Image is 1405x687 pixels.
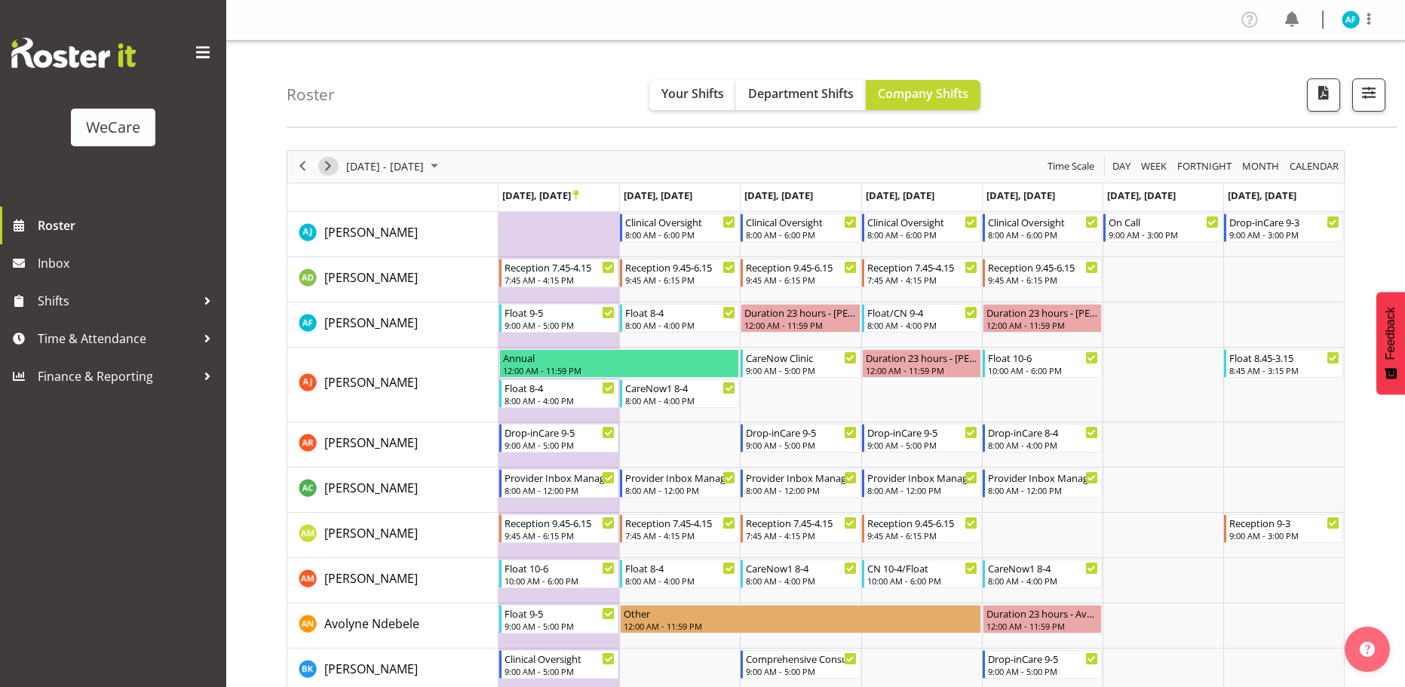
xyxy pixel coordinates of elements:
[625,394,735,406] div: 8:00 AM - 4:00 PM
[983,259,1102,287] div: Aleea Devenport"s event - Reception 9.45-6.15 Begin From Friday, September 26, 2025 at 9:45:00 AM...
[324,374,418,391] span: [PERSON_NAME]
[620,304,739,333] div: Alex Ferguson"s event - Float 8-4 Begin From Tuesday, September 23, 2025 at 8:00:00 AM GMT+12:00 ...
[867,560,977,575] div: CN 10-4/Float
[86,116,140,139] div: WeCare
[499,650,618,679] div: Brian Ko"s event - Clinical Oversight Begin From Monday, September 22, 2025 at 9:00:00 AM GMT+12:...
[862,259,981,287] div: Aleea Devenport"s event - Reception 7.45-4.15 Begin From Thursday, September 25, 2025 at 7:45:00 ...
[505,606,615,621] div: Float 9-5
[620,469,739,498] div: Andrew Casburn"s event - Provider Inbox Management Begin From Tuesday, September 23, 2025 at 8:00...
[988,560,1098,575] div: CareNow1 8-4
[988,350,1098,365] div: Float 10-6
[324,224,418,241] span: [PERSON_NAME]
[324,480,418,496] span: [PERSON_NAME]
[746,665,856,677] div: 9:00 AM - 5:00 PM
[287,212,498,257] td: AJ Jones resource
[499,514,618,543] div: Antonia Mao"s event - Reception 9.45-6.15 Begin From Monday, September 22, 2025 at 9:45:00 AM GMT...
[741,424,860,452] div: Andrea Ramirez"s event - Drop-inCare 9-5 Begin From Wednesday, September 24, 2025 at 9:00:00 AM G...
[741,469,860,498] div: Andrew Casburn"s event - Provider Inbox Management Begin From Wednesday, September 24, 2025 at 8:...
[867,305,977,320] div: Float/CN 9-4
[625,484,735,496] div: 8:00 AM - 12:00 PM
[741,213,860,242] div: AJ Jones"s event - Clinical Oversight Begin From Wednesday, September 24, 2025 at 8:00:00 AM GMT+...
[988,484,1098,496] div: 8:00 AM - 12:00 PM
[290,151,315,182] div: previous period
[1175,157,1235,176] button: Fortnight
[1360,642,1375,657] img: help-xxl-2.png
[988,439,1098,451] div: 8:00 AM - 4:00 PM
[741,259,860,287] div: Aleea Devenport"s event - Reception 9.45-6.15 Begin From Wednesday, September 24, 2025 at 9:45:00...
[988,364,1098,376] div: 10:00 AM - 6:00 PM
[287,86,335,103] h4: Roster
[1109,214,1219,229] div: On Call
[983,304,1102,333] div: Alex Ferguson"s event - Duration 23 hours - Alex Ferguson Begin From Friday, September 26, 2025 a...
[1046,157,1096,176] span: Time Scale
[1107,189,1176,202] span: [DATE], [DATE]
[878,85,968,102] span: Company Shifts
[620,560,739,588] div: Ashley Mendoza"s event - Float 8-4 Begin From Tuesday, September 23, 2025 at 8:00:00 AM GMT+12:00...
[988,651,1098,666] div: Drop-inCare 9-5
[746,529,856,541] div: 7:45 AM - 4:15 PM
[505,470,615,485] div: Provider Inbox Management
[866,80,980,110] button: Company Shifts
[1229,350,1339,365] div: Float 8.45-3.15
[503,350,735,365] div: Annual
[505,274,615,286] div: 7:45 AM - 4:15 PM
[505,259,615,274] div: Reception 7.45-4.15
[624,620,977,632] div: 12:00 AM - 11:59 PM
[746,259,856,274] div: Reception 9.45-6.15
[746,214,856,229] div: Clinical Oversight
[287,422,498,468] td: Andrea Ramirez resource
[344,157,445,176] button: September 2025
[324,223,418,241] a: [PERSON_NAME]
[287,603,498,649] td: Avolyne Ndebele resource
[746,575,856,587] div: 8:00 AM - 4:00 PM
[505,305,615,320] div: Float 9-5
[988,214,1098,229] div: Clinical Oversight
[746,274,856,286] div: 9:45 AM - 6:15 PM
[620,379,739,408] div: Amy Johannsen"s event - CareNow1 8-4 Begin From Tuesday, September 23, 2025 at 8:00:00 AM GMT+12:...
[11,38,136,68] img: Rosterit website logo
[983,605,1102,633] div: Avolyne Ndebele"s event - Duration 23 hours - Avolyne Ndebele Begin From Friday, September 26, 20...
[862,469,981,498] div: Andrew Casburn"s event - Provider Inbox Management Begin From Thursday, September 25, 2025 at 8:0...
[748,85,854,102] span: Department Shifts
[1288,157,1340,176] span: calendar
[625,319,735,331] div: 8:00 AM - 4:00 PM
[324,479,418,497] a: [PERSON_NAME]
[505,575,615,587] div: 10:00 AM - 6:00 PM
[345,157,425,176] span: [DATE] - [DATE]
[505,515,615,530] div: Reception 9.45-6.15
[505,394,615,406] div: 8:00 AM - 4:00 PM
[988,425,1098,440] div: Drop-inCare 8-4
[287,257,498,302] td: Aleea Devenport resource
[866,364,977,376] div: 12:00 AM - 11:59 PM
[324,615,419,632] span: Avolyne Ndebele
[315,151,341,182] div: next period
[324,268,418,287] a: [PERSON_NAME]
[649,80,736,110] button: Your Shifts
[746,228,856,241] div: 8:00 AM - 6:00 PM
[341,151,447,182] div: September 22 - 28, 2025
[620,605,980,633] div: Avolyne Ndebele"s event - Other Begin From Tuesday, September 23, 2025 at 12:00:00 AM GMT+12:00 E...
[499,304,618,333] div: Alex Ferguson"s event - Float 9-5 Begin From Monday, September 22, 2025 at 9:00:00 AM GMT+12:00 E...
[986,305,1098,320] div: Duration 23 hours - [PERSON_NAME]
[1139,157,1170,176] button: Timeline Week
[624,606,977,621] div: Other
[620,259,739,287] div: Aleea Devenport"s event - Reception 9.45-6.15 Begin From Tuesday, September 23, 2025 at 9:45:00 A...
[988,470,1098,485] div: Provider Inbox Management
[867,274,977,286] div: 7:45 AM - 4:15 PM
[866,189,934,202] span: [DATE], [DATE]
[625,515,735,530] div: Reception 7.45-4.15
[625,305,735,320] div: Float 8-4
[867,470,977,485] div: Provider Inbox Management
[505,620,615,632] div: 9:00 AM - 5:00 PM
[505,560,615,575] div: Float 10-6
[505,380,615,395] div: Float 8-4
[324,525,418,541] span: [PERSON_NAME]
[499,379,618,408] div: Amy Johannsen"s event - Float 8-4 Begin From Monday, September 22, 2025 at 8:00:00 AM GMT+12:00 E...
[625,214,735,229] div: Clinical Oversight
[625,575,735,587] div: 8:00 AM - 4:00 PM
[324,524,418,542] a: [PERSON_NAME]
[1110,157,1134,176] button: Timeline Day
[324,570,418,587] span: [PERSON_NAME]
[744,305,856,320] div: Duration 23 hours - [PERSON_NAME]
[862,560,981,588] div: Ashley Mendoza"s event - CN 10-4/Float Begin From Thursday, September 25, 2025 at 10:00:00 AM GMT...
